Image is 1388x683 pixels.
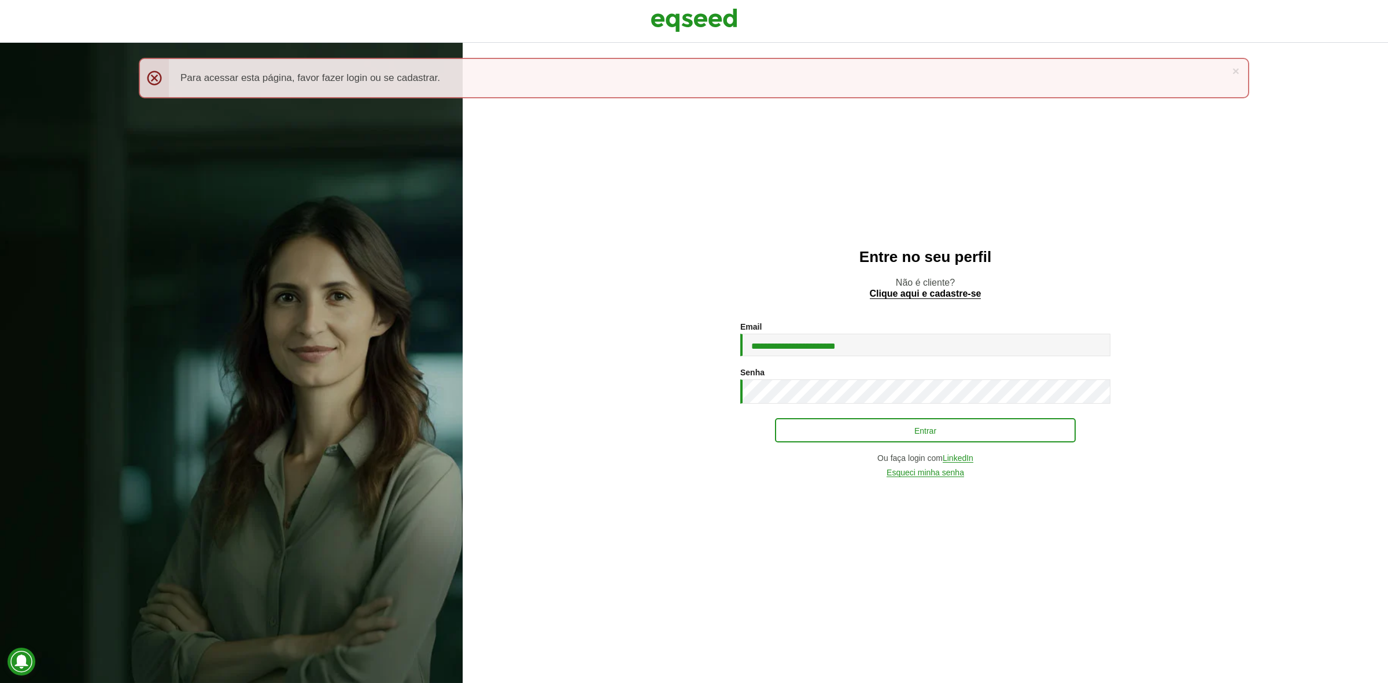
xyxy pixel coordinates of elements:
h2: Entre no seu perfil [486,249,1365,265]
div: Ou faça login com [740,454,1110,463]
a: × [1232,65,1239,77]
a: Clique aqui e cadastre-se [870,289,981,299]
a: Esqueci minha senha [887,468,964,477]
p: Não é cliente? [486,277,1365,299]
div: Para acessar esta página, favor fazer login ou se cadastrar. [139,58,1249,98]
button: Entrar [775,418,1076,442]
a: LinkedIn [943,454,973,463]
img: EqSeed Logo [651,6,737,35]
label: Email [740,323,762,331]
label: Senha [740,368,765,376]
